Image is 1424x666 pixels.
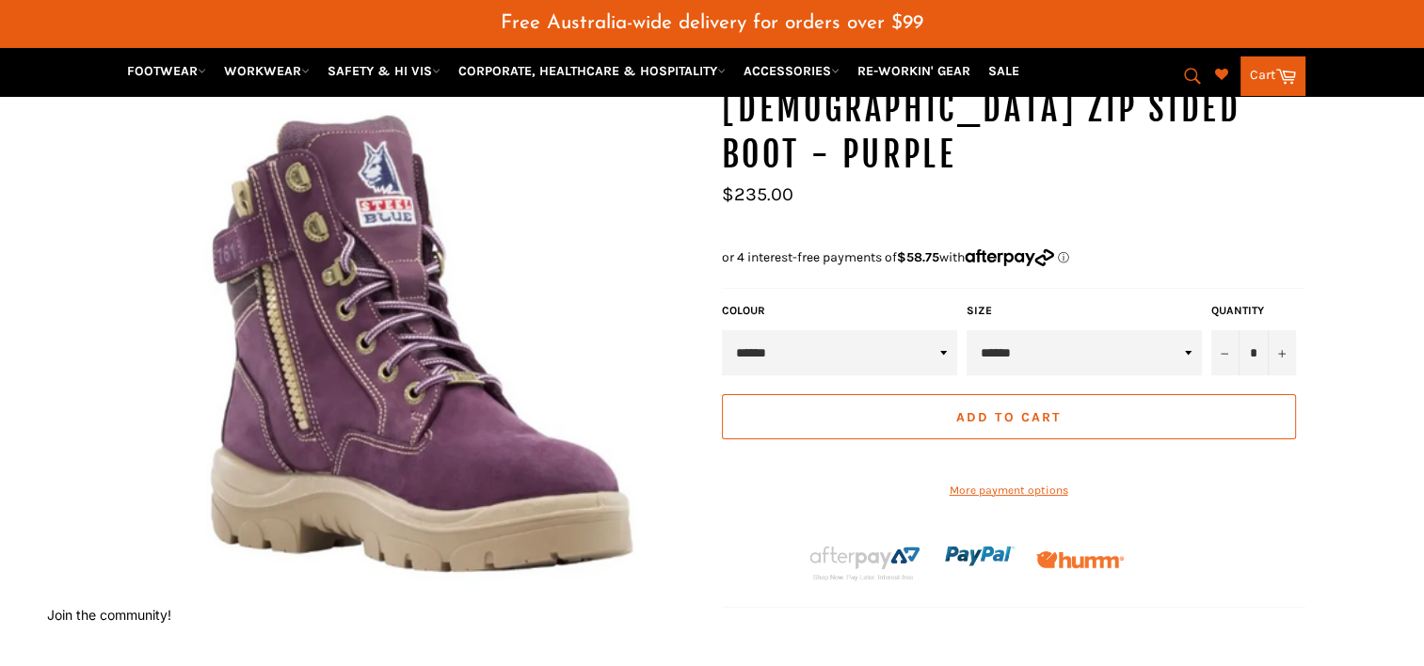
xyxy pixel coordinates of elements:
span: $235.00 [722,183,793,205]
label: Size [967,303,1202,319]
label: Quantity [1211,303,1296,319]
button: Add to Cart [722,394,1296,439]
span: Free Australia-wide delivery for orders over $99 [501,13,923,33]
a: SAFETY & HI VIS [320,55,448,87]
img: Afterpay-Logo-on-dark-bg_large.png [807,543,923,582]
img: STEEL BLUE 512761 SOUTHERN CROSS LADIES ZIP SIDED BOOT - PURPLE - Workin' Gear [120,39,703,643]
a: RE-WORKIN' GEAR [850,55,978,87]
a: SALE [981,55,1027,87]
h1: STEEL BLUE 512761 SOUTHERN CROSS [DEMOGRAPHIC_DATA] ZIP SIDED BOOT - PURPLE [722,39,1305,179]
a: FOOTWEAR [120,55,214,87]
label: COLOUR [722,303,957,319]
img: Humm_core_logo_RGB-01_300x60px_small_195d8312-4386-4de7-b182-0ef9b6303a37.png [1036,551,1124,569]
img: paypal.png [945,521,1015,591]
button: Increase item quantity by one [1268,330,1296,375]
a: ACCESSORIES [736,55,847,87]
a: Cart [1240,56,1305,96]
button: Reduce item quantity by one [1211,330,1240,375]
a: More payment options [722,483,1296,499]
a: WORKWEAR [216,55,317,87]
span: Add to Cart [956,409,1061,425]
button: Join the community! [47,607,171,623]
a: CORPORATE, HEALTHCARE & HOSPITALITY [451,55,733,87]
